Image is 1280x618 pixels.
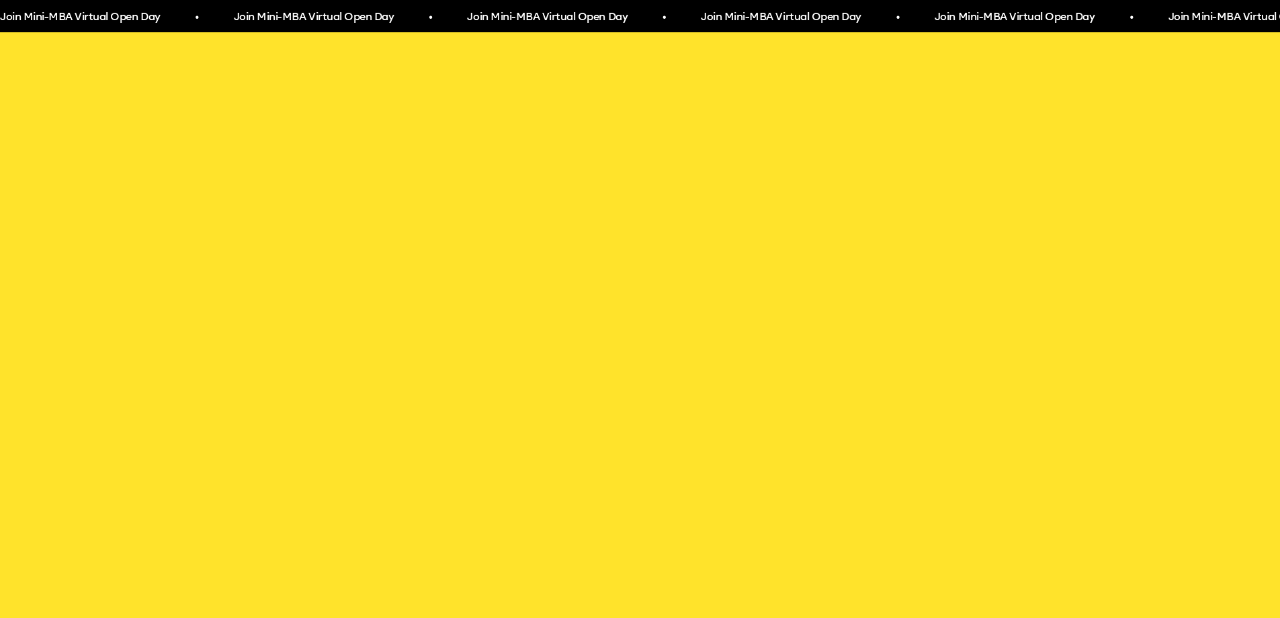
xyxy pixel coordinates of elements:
[1129,5,1132,30] span: •
[428,5,431,30] span: •
[896,5,899,30] span: •
[662,5,665,30] span: •
[194,5,198,30] span: •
